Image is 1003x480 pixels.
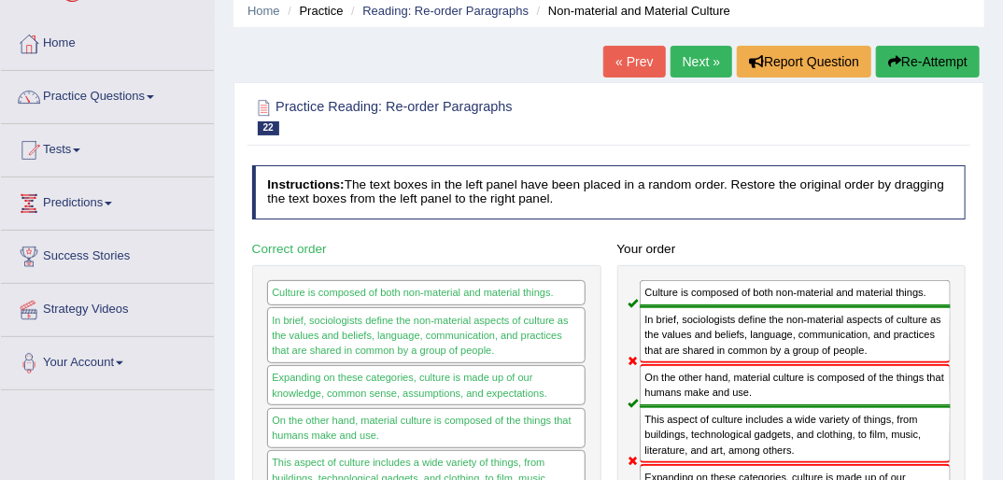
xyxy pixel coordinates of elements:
[1,337,214,384] a: Your Account
[1,177,214,224] a: Predictions
[603,46,665,78] a: « Prev
[247,4,280,18] a: Home
[267,177,344,191] b: Instructions:
[1,124,214,171] a: Tests
[267,280,586,305] div: Culture is composed of both non-material and material things.
[532,2,730,20] li: Non-material and Material Culture
[252,96,695,135] h2: Practice Reading: Re-order Paragraphs
[252,165,967,219] h4: The text boxes in the left panel have been placed in a random order. Restore the original order b...
[1,71,214,118] a: Practice Questions
[267,365,586,405] div: Expanding on these categories, culture is made up of our knowledge, common sense, assumptions, an...
[267,307,586,362] div: In brief, sociologists define the non-material aspects of culture as the values and beliefs, lang...
[640,306,951,363] div: In brief, sociologists define the non-material aspects of culture as the values and beliefs, lang...
[617,243,967,257] h4: Your order
[283,2,343,20] li: Practice
[640,364,951,406] div: On the other hand, material culture is composed of the things that humans make and use.
[362,4,529,18] a: Reading: Re-order Paragraphs
[1,231,214,277] a: Success Stories
[640,280,951,306] div: Culture is composed of both non-material and material things.
[640,406,951,463] div: This aspect of culture includes a wide variety of things, from buildings, technological gadgets, ...
[1,284,214,331] a: Strategy Videos
[267,408,586,448] div: On the other hand, material culture is composed of the things that humans make and use.
[258,121,279,135] span: 22
[1,18,214,64] a: Home
[252,243,601,257] h4: Correct order
[737,46,871,78] button: Report Question
[671,46,732,78] a: Next »
[876,46,980,78] button: Re-Attempt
